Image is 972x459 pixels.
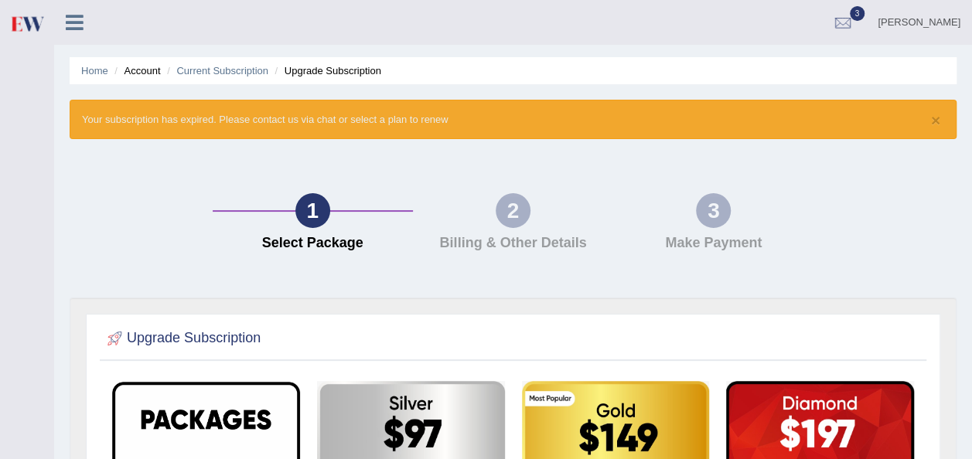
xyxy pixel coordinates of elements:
li: Account [111,63,160,78]
div: Your subscription has expired. Please contact us via chat or select a plan to renew [70,100,957,139]
h2: Upgrade Subscription [104,327,261,350]
span: 3 [850,6,865,21]
h4: Select Package [220,236,405,251]
a: Current Subscription [176,65,268,76]
li: Upgrade Subscription [271,63,381,78]
div: 1 [295,193,330,228]
div: 3 [696,193,731,228]
h4: Billing & Other Details [421,236,605,251]
a: Home [81,65,108,76]
button: × [931,112,940,128]
h4: Make Payment [621,236,806,251]
div: 2 [496,193,530,228]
